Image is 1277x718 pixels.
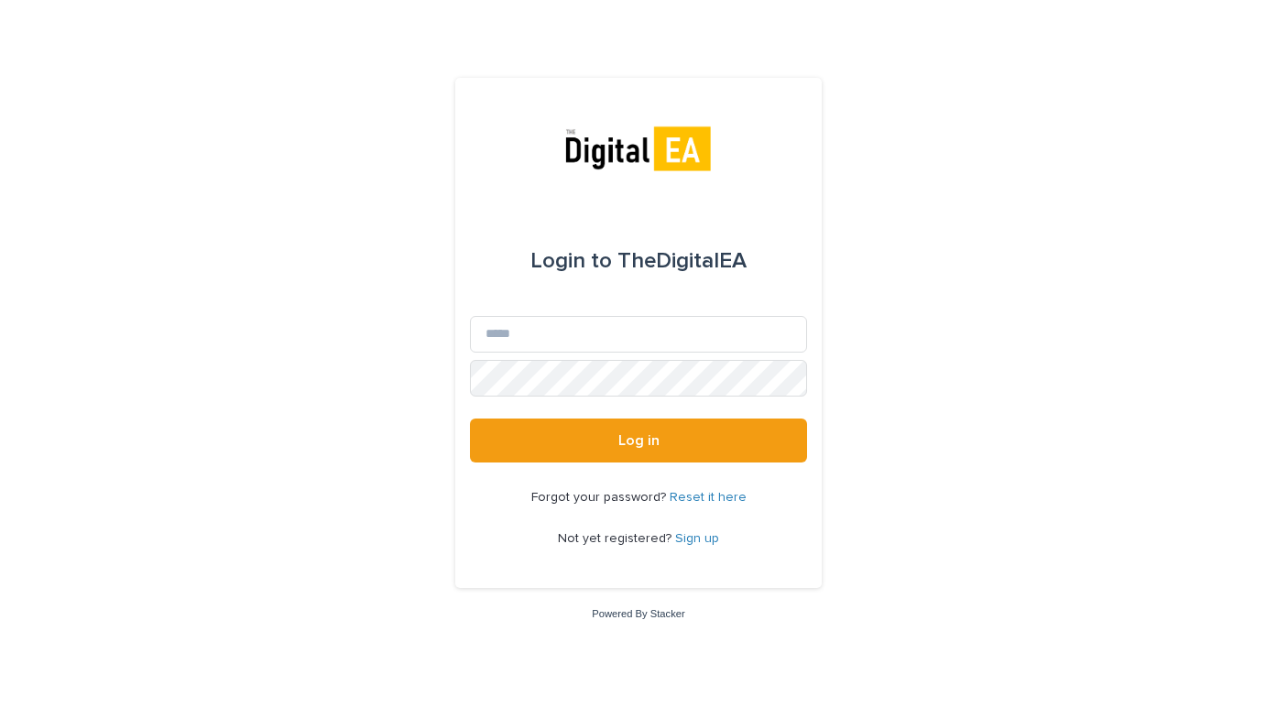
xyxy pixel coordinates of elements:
a: Sign up [675,532,719,545]
button: Log in [470,419,807,462]
div: TheDigitalEA [530,235,747,287]
a: Reset it here [670,491,747,504]
a: Powered By Stacker [592,608,684,619]
span: Login to [530,250,612,272]
span: Log in [618,433,660,448]
span: Forgot your password? [531,491,670,504]
span: Not yet registered? [558,532,675,545]
img: mpnAKsivTWiDOsumdcjk [560,122,717,177]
